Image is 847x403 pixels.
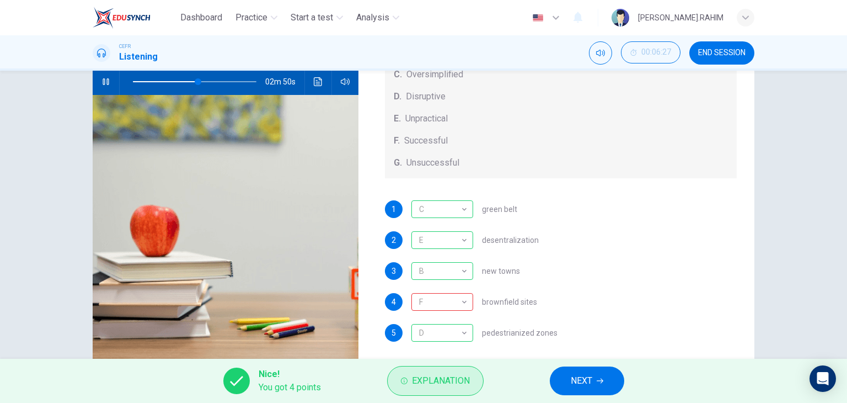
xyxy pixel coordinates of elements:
button: Explanation [387,366,484,396]
div: F [411,287,469,318]
img: EduSynch logo [93,7,151,29]
span: Disruptive [406,90,446,103]
span: You got 4 points [259,381,321,394]
span: 1 [392,205,396,213]
span: C. [394,68,402,81]
span: Successful [404,134,448,147]
span: 2 [392,236,396,244]
span: Dashboard [180,11,222,24]
div: A [411,293,473,311]
button: 00:06:27 [621,41,680,63]
button: END SESSION [689,41,754,65]
button: Click to see the audio transcription [309,68,327,95]
span: Unsuccessful [406,156,459,169]
span: Analysis [356,11,389,24]
span: Start a test [291,11,333,24]
span: pedestrianized zones [482,329,557,337]
button: Analysis [352,8,404,28]
span: 02m 50s [265,68,304,95]
span: NEXT [571,373,592,389]
span: END SESSION [698,49,746,57]
span: Explanation [412,373,470,389]
div: Hide [621,41,680,65]
span: F. [394,134,400,147]
button: Dashboard [176,8,227,28]
div: D [411,324,473,342]
button: NEXT [550,367,624,395]
div: D [411,317,469,349]
span: 3 [392,267,396,275]
span: Nice! [259,368,321,381]
span: 4 [392,298,396,306]
span: D. [394,90,401,103]
button: Practice [231,8,282,28]
span: 00:06:27 [641,48,671,57]
span: desentralization [482,236,539,244]
div: C [411,200,473,218]
div: Mute [589,41,612,65]
div: E [411,225,469,256]
a: EduSynch logo [93,7,176,29]
span: Oversimplified [406,68,463,81]
img: en [531,14,545,22]
h1: Listening [119,50,158,63]
div: E [411,231,473,249]
img: Profile picture [612,9,629,26]
span: G. [394,156,402,169]
span: CEFR [119,43,131,50]
div: C [411,194,469,225]
span: new towns [482,267,520,275]
span: 5 [392,329,396,337]
img: Case Study [93,95,358,364]
span: Unpractical [405,112,448,125]
div: B [411,256,469,287]
span: brownfield sites [482,298,537,306]
span: green belt [482,205,517,213]
span: E. [394,112,401,125]
span: Practice [235,11,267,24]
div: [PERSON_NAME].RAHIM [638,11,723,24]
div: B [411,262,473,280]
button: Start a test [286,8,347,28]
div: Open Intercom Messenger [810,365,836,392]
